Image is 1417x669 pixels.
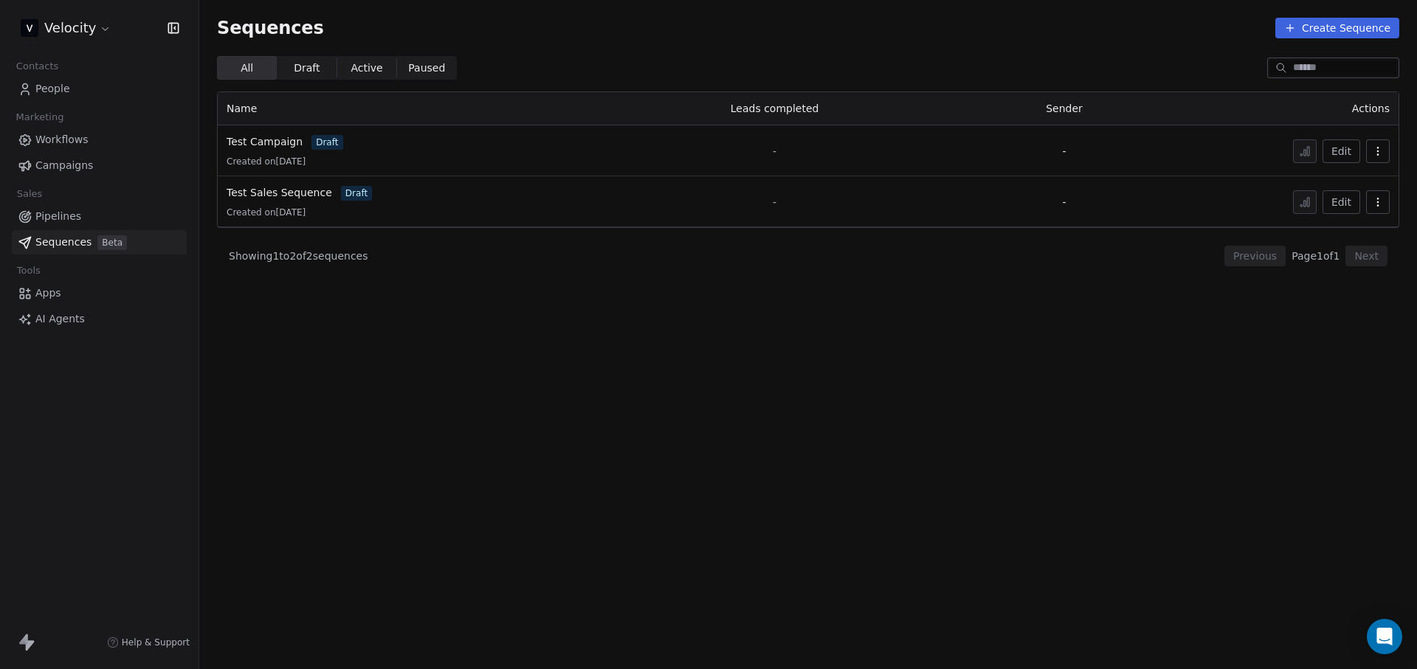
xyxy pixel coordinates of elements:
[18,15,114,41] button: Velocity
[12,153,187,178] a: Campaigns
[311,135,342,150] span: draft
[35,81,70,97] span: People
[35,209,81,224] span: Pipelines
[227,207,306,218] span: Created on [DATE]
[10,106,70,128] span: Marketing
[1224,246,1286,266] button: Previous
[408,60,445,76] span: Paused
[1323,139,1360,163] button: Edit
[294,60,320,76] span: Draft
[12,307,187,331] a: AI Agents
[1046,103,1083,114] span: Sender
[1323,190,1360,214] button: Edit
[227,136,303,148] span: Test Campaign
[341,186,372,201] span: draft
[12,77,187,101] a: People
[227,134,303,150] a: Test Campaign
[731,103,819,114] span: Leads completed
[227,185,332,201] a: Test Sales Sequence
[10,183,49,205] span: Sales
[21,19,38,37] img: 3.png
[773,144,776,159] span: -
[44,18,96,38] span: Velocity
[35,311,85,327] span: AI Agents
[107,637,190,648] a: Help & Support
[10,260,46,282] span: Tools
[1367,619,1402,654] div: Open Intercom Messenger
[773,195,776,209] span: -
[217,18,324,38] span: Sequences
[12,204,187,229] a: Pipelines
[351,60,382,76] span: Active
[12,281,187,305] a: Apps
[1275,18,1399,38] button: Create Sequence
[227,103,257,114] span: Name
[35,235,92,250] span: Sequences
[1062,145,1066,157] span: -
[1352,103,1390,114] span: Actions
[227,156,306,167] span: Created on [DATE]
[1062,196,1066,208] span: -
[1345,246,1387,266] button: Next
[12,230,187,254] a: SequencesBeta
[122,637,190,648] span: Help & Support
[1292,249,1340,263] span: Page 1 of 1
[229,249,368,263] span: Showing 1 to 2 of 2 sequences
[97,235,127,250] span: Beta
[10,55,65,77] span: Contacts
[35,132,89,148] span: Workflows
[12,128,187,152] a: Workflows
[35,285,61,301] span: Apps
[227,187,332,198] span: Test Sales Sequence
[35,158,93,173] span: Campaigns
